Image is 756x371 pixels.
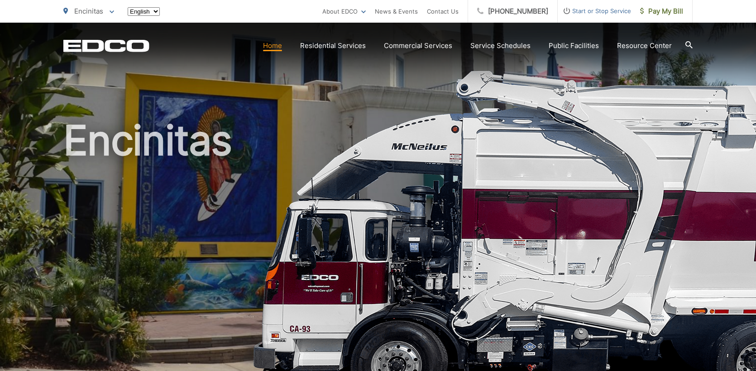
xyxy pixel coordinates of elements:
[640,6,683,17] span: Pay My Bill
[470,40,531,51] a: Service Schedules
[617,40,672,51] a: Resource Center
[549,40,599,51] a: Public Facilities
[300,40,366,51] a: Residential Services
[375,6,418,17] a: News & Events
[128,7,160,16] select: Select a language
[74,7,103,15] span: Encinitas
[427,6,459,17] a: Contact Us
[322,6,366,17] a: About EDCO
[63,39,149,52] a: EDCD logo. Return to the homepage.
[263,40,282,51] a: Home
[384,40,452,51] a: Commercial Services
